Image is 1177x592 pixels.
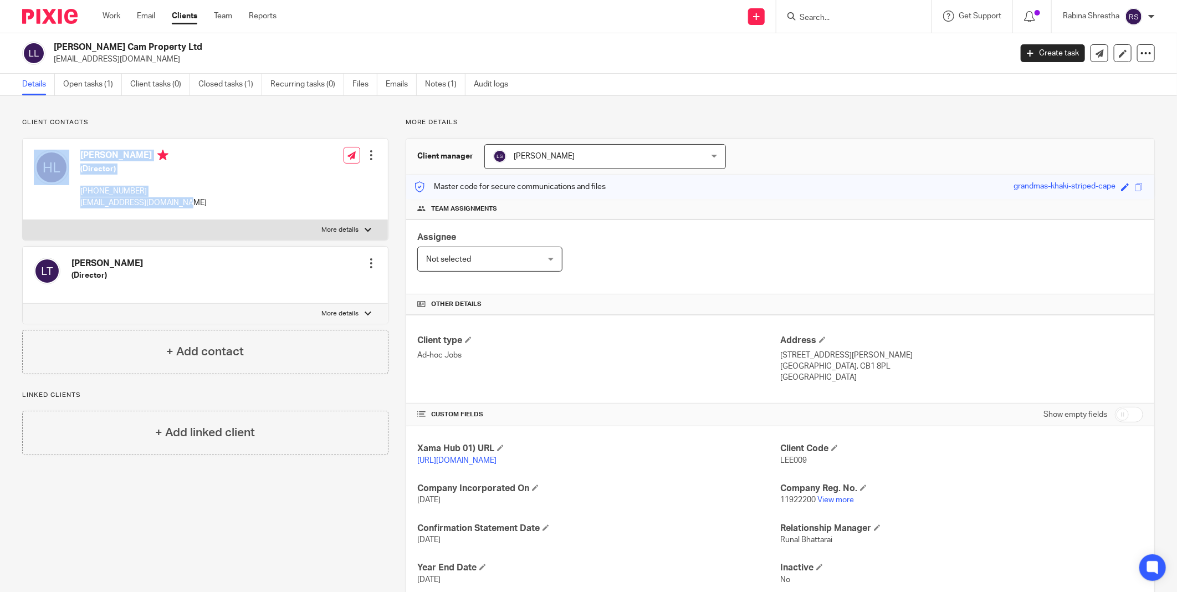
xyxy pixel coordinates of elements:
p: More details [322,226,359,234]
p: Rabina Shrestha [1063,11,1119,22]
h4: Inactive [780,562,1143,574]
a: Details [22,74,55,95]
p: [EMAIL_ADDRESS][DOMAIN_NAME] [80,197,207,208]
p: More details [322,309,359,318]
span: [PERSON_NAME] [514,152,575,160]
h4: [PERSON_NAME] [80,150,207,164]
i: Primary [157,150,168,161]
h4: + Add contact [166,343,244,360]
h4: Client type [417,335,780,346]
img: svg%3E [34,258,60,284]
h4: Address [780,335,1143,346]
div: grandmas-khaki-striped-cape [1014,181,1115,193]
h4: Relationship Manager [780,523,1143,534]
span: Assignee [417,233,456,242]
span: Team assignments [431,205,497,213]
p: Client contacts [22,118,388,127]
span: No [780,576,790,584]
span: Not selected [426,256,471,263]
a: Reports [249,11,277,22]
p: [GEOGRAPHIC_DATA] [780,372,1143,383]
h4: Year End Date [417,562,780,574]
span: 11922200 [780,496,816,504]
img: svg%3E [1125,8,1143,25]
h5: (Director) [80,164,207,175]
span: Other details [431,300,482,309]
h4: Xama Hub 01) URL [417,443,780,455]
a: Email [137,11,155,22]
h4: CUSTOM FIELDS [417,410,780,419]
img: svg%3E [493,150,506,163]
a: Closed tasks (1) [198,74,262,95]
p: [STREET_ADDRESS][PERSON_NAME] [780,350,1143,361]
a: Recurring tasks (0) [270,74,344,95]
p: Linked clients [22,391,388,400]
p: [GEOGRAPHIC_DATA], CB1 8PL [780,361,1143,372]
h2: [PERSON_NAME] Cam Property Ltd [54,42,814,53]
p: [EMAIL_ADDRESS][DOMAIN_NAME] [54,54,1004,65]
span: [DATE] [417,576,441,584]
a: Emails [386,74,417,95]
p: More details [406,118,1155,127]
label: Show empty fields [1043,409,1107,420]
h4: Company Reg. No. [780,483,1143,494]
img: svg%3E [34,150,69,185]
h4: Confirmation Statement Date [417,523,780,534]
h5: (Director) [71,270,143,281]
a: Team [214,11,232,22]
a: Open tasks (1) [63,74,122,95]
h4: [PERSON_NAME] [71,258,143,269]
p: Ad-hoc Jobs [417,350,780,361]
a: Notes (1) [425,74,465,95]
p: Master code for secure communications and files [414,181,606,192]
input: Search [799,13,898,23]
span: [DATE] [417,496,441,504]
a: Client tasks (0) [130,74,190,95]
a: Clients [172,11,197,22]
a: Files [352,74,377,95]
span: Get Support [959,12,1001,20]
p: [PHONE_NUMBER] [80,186,207,197]
a: View more [817,496,854,504]
a: Create task [1021,44,1085,62]
a: Work [103,11,120,22]
img: svg%3E [22,42,45,65]
h3: Client manager [417,151,473,162]
img: Pixie [22,9,78,24]
a: Audit logs [474,74,516,95]
h4: + Add linked client [155,424,255,441]
a: [URL][DOMAIN_NAME] [417,457,497,465]
h4: Company Incorporated On [417,483,780,494]
span: Runal Bhattarai [780,536,832,544]
span: LEE009 [780,457,807,465]
span: [DATE] [417,536,441,544]
h4: Client Code [780,443,1143,455]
